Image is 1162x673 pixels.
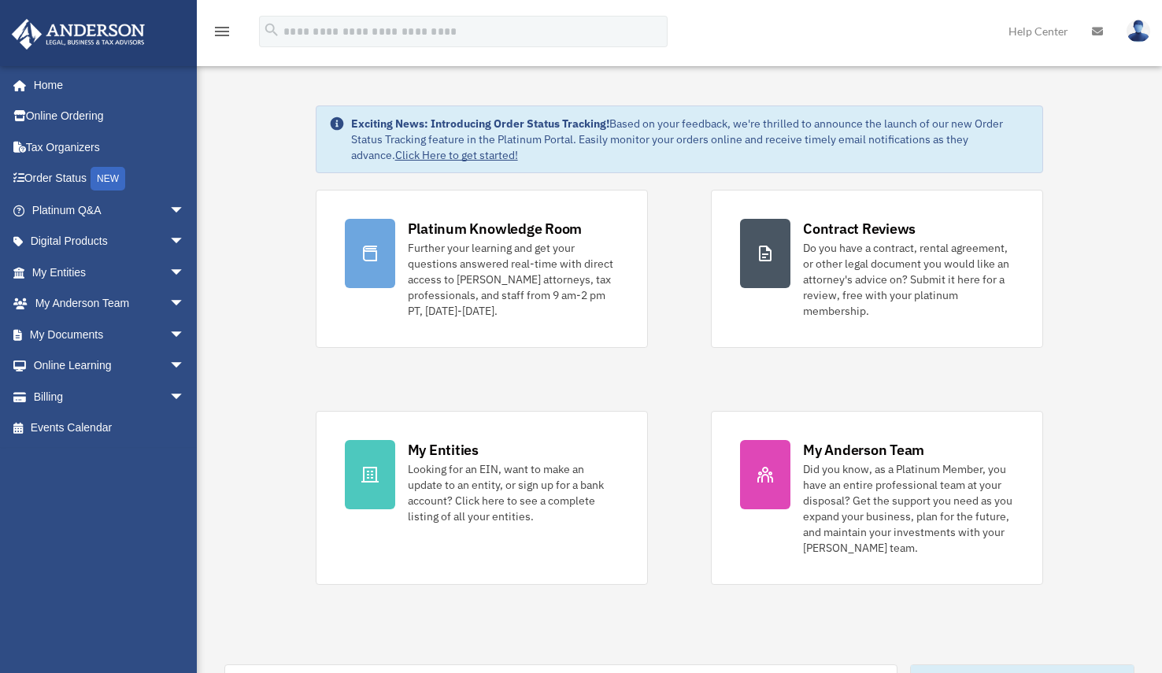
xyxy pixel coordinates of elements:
div: Based on your feedback, we're thrilled to announce the launch of our new Order Status Tracking fe... [351,116,1031,163]
span: arrow_drop_down [169,381,201,413]
a: Platinum Q&Aarrow_drop_down [11,194,209,226]
img: User Pic [1127,20,1150,43]
span: arrow_drop_down [169,194,201,227]
span: arrow_drop_down [169,319,201,351]
a: menu [213,28,231,41]
div: Looking for an EIN, want to make an update to an entity, or sign up for a bank account? Click her... [408,461,619,524]
a: Home [11,69,201,101]
a: Events Calendar [11,412,209,444]
div: Further your learning and get your questions answered real-time with direct access to [PERSON_NAM... [408,240,619,319]
div: My Entities [408,440,479,460]
div: My Anderson Team [803,440,924,460]
a: Online Learningarrow_drop_down [11,350,209,382]
span: arrow_drop_down [169,257,201,289]
a: Order StatusNEW [11,163,209,195]
div: Platinum Knowledge Room [408,219,583,239]
div: Contract Reviews [803,219,916,239]
a: Online Ordering [11,101,209,132]
a: My Entities Looking for an EIN, want to make an update to an entity, or sign up for a bank accoun... [316,411,648,585]
a: Platinum Knowledge Room Further your learning and get your questions answered real-time with dire... [316,190,648,348]
span: arrow_drop_down [169,350,201,383]
a: Contract Reviews Do you have a contract, rental agreement, or other legal document you would like... [711,190,1043,348]
i: menu [213,22,231,41]
strong: Exciting News: Introducing Order Status Tracking! [351,116,609,131]
i: search [263,21,280,39]
a: Tax Organizers [11,131,209,163]
a: My Entitiesarrow_drop_down [11,257,209,288]
span: arrow_drop_down [169,288,201,320]
span: arrow_drop_down [169,226,201,258]
div: NEW [91,167,125,190]
a: Click Here to get started! [395,148,518,162]
a: My Documentsarrow_drop_down [11,319,209,350]
a: My Anderson Team Did you know, as a Platinum Member, you have an entire professional team at your... [711,411,1043,585]
a: Billingarrow_drop_down [11,381,209,412]
div: Did you know, as a Platinum Member, you have an entire professional team at your disposal? Get th... [803,461,1014,556]
a: My Anderson Teamarrow_drop_down [11,288,209,320]
a: Digital Productsarrow_drop_down [11,226,209,257]
img: Anderson Advisors Platinum Portal [7,19,150,50]
div: Do you have a contract, rental agreement, or other legal document you would like an attorney's ad... [803,240,1014,319]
